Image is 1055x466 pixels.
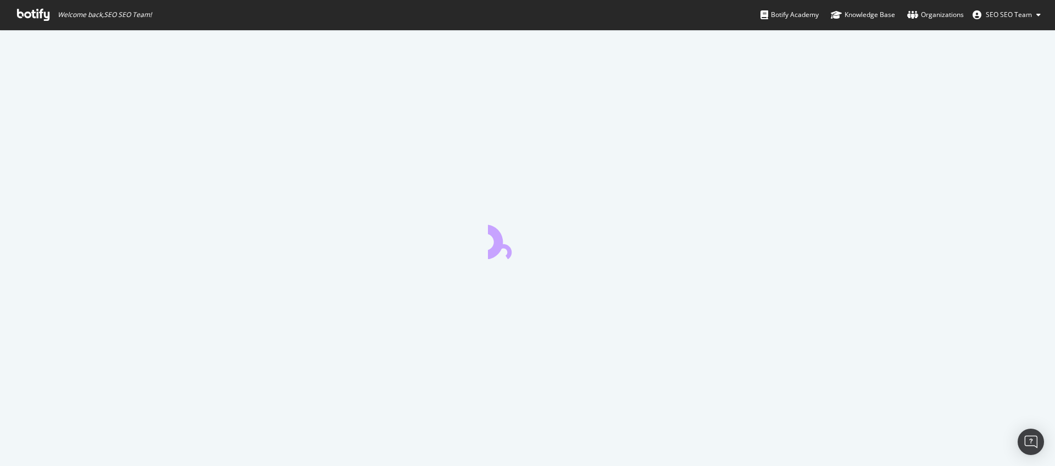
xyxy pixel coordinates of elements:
[488,220,567,259] div: animation
[1018,429,1044,455] div: Open Intercom Messenger
[58,10,152,19] span: Welcome back, SEO SEO Team !
[964,6,1050,24] button: SEO SEO Team
[986,10,1032,19] span: SEO SEO Team
[831,9,895,20] div: Knowledge Base
[907,9,964,20] div: Organizations
[760,9,819,20] div: Botify Academy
